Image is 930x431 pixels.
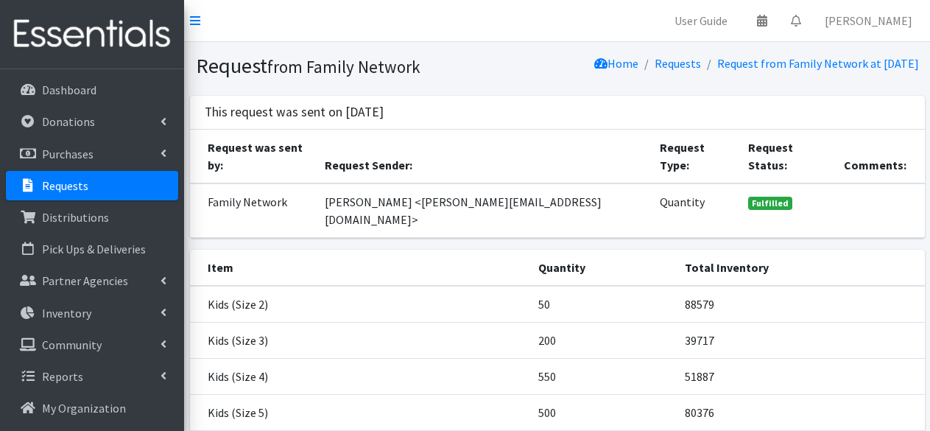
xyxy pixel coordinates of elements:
td: 550 [529,358,675,394]
p: My Organization [42,401,126,416]
p: Requests [42,178,88,193]
th: Request Type: [651,130,739,183]
th: Comments: [835,130,924,183]
td: Quantity [651,183,739,238]
a: Reports [6,362,178,391]
td: Kids (Size 5) [190,394,530,430]
td: Kids (Size 4) [190,358,530,394]
a: User Guide [663,6,739,35]
td: 500 [529,394,675,430]
a: Requests [6,171,178,200]
td: Kids (Size 2) [190,286,530,323]
th: Request Status: [739,130,835,183]
p: Dashboard [42,83,96,97]
a: Donations [6,107,178,136]
td: 80376 [676,394,925,430]
a: Requests [655,56,701,71]
th: Request Sender: [316,130,651,183]
p: Donations [42,114,95,129]
a: Home [594,56,638,71]
h1: Request [196,53,552,79]
td: 39717 [676,322,925,358]
a: Request from Family Network at [DATE] [717,56,919,71]
a: Partner Agencies [6,266,178,295]
td: 51887 [676,358,925,394]
p: Purchases [42,147,94,161]
th: Request was sent by: [190,130,316,183]
th: Total Inventory [676,250,925,286]
p: Partner Agencies [42,273,128,288]
th: Quantity [529,250,675,286]
a: Dashboard [6,75,178,105]
a: My Organization [6,393,178,423]
p: Inventory [42,306,91,320]
a: Pick Ups & Deliveries [6,234,178,264]
td: 88579 [676,286,925,323]
td: 50 [529,286,675,323]
h3: This request was sent on [DATE] [205,105,384,120]
td: Family Network [190,183,316,238]
a: Community [6,330,178,360]
td: Kids (Size 3) [190,322,530,358]
span: Fulfilled [748,197,792,210]
a: Distributions [6,203,178,232]
th: Item [190,250,530,286]
a: Inventory [6,298,178,328]
img: HumanEssentials [6,10,178,59]
p: Pick Ups & Deliveries [42,242,146,256]
p: Community [42,337,102,352]
p: Distributions [42,210,109,225]
a: Purchases [6,139,178,169]
p: Reports [42,369,83,384]
td: [PERSON_NAME] <[PERSON_NAME][EMAIL_ADDRESS][DOMAIN_NAME]> [316,183,651,238]
a: [PERSON_NAME] [813,6,924,35]
small: from Family Network [267,56,420,77]
td: 200 [529,322,675,358]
